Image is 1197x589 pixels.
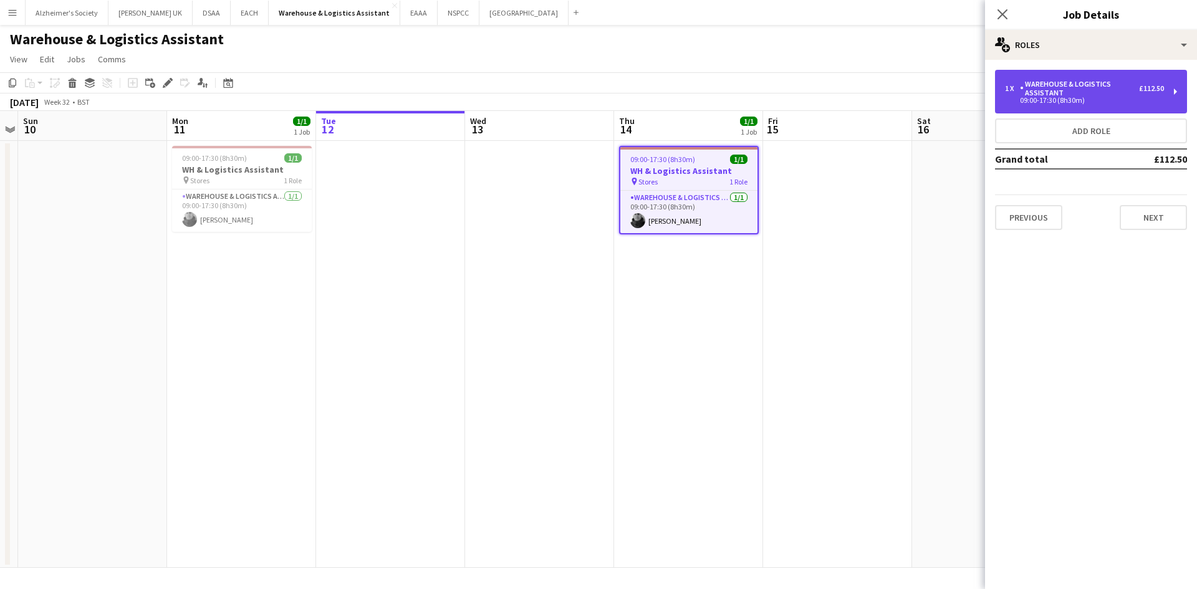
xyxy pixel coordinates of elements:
div: Roles [985,30,1197,60]
span: View [10,54,27,65]
span: Stores [190,176,209,185]
td: Grand total [995,149,1113,169]
span: 09:00-17:30 (8h30m) [630,155,695,164]
a: Jobs [62,51,90,67]
span: Thu [619,115,635,127]
button: [PERSON_NAME] UK [108,1,193,25]
button: NSPCC [438,1,479,25]
app-card-role: Warehouse & Logistics Assistant1/109:00-17:30 (8h30m)[PERSON_NAME] [620,191,757,233]
button: Warehouse & Logistics Assistant [269,1,400,25]
button: Add role [995,118,1187,143]
span: 1/1 [730,155,748,164]
button: Alzheimer's Society [26,1,108,25]
span: 14 [617,122,635,136]
span: 09:00-17:30 (8h30m) [182,153,247,163]
button: DSAA [193,1,231,25]
h3: WH & Logistics Assistant [620,165,757,176]
button: [GEOGRAPHIC_DATA] [479,1,569,25]
div: 09:00-17:30 (8h30m) [1005,97,1164,103]
div: Warehouse & Logistics Assistant [1020,80,1139,97]
span: Sun [23,115,38,127]
app-job-card: 09:00-17:30 (8h30m)1/1WH & Logistics Assistant Stores1 RoleWarehouse & Logistics Assistant1/109:0... [172,146,312,232]
h1: Warehouse & Logistics Assistant [10,30,224,49]
span: Jobs [67,54,85,65]
span: Stores [638,177,658,186]
span: 13 [468,122,486,136]
td: £112.50 [1113,149,1187,169]
button: Next [1120,205,1187,230]
div: 1 x [1005,84,1020,93]
app-job-card: 09:00-17:30 (8h30m)1/1WH & Logistics Assistant Stores1 RoleWarehouse & Logistics Assistant1/109:0... [619,146,759,234]
span: Sat [917,115,931,127]
span: 1/1 [740,117,757,126]
h3: WH & Logistics Assistant [172,164,312,175]
span: 12 [319,122,336,136]
span: 10 [21,122,38,136]
span: Mon [172,115,188,127]
span: Edit [40,54,54,65]
div: 1 Job [741,127,757,136]
a: View [5,51,32,67]
span: Fri [768,115,778,127]
button: Previous [995,205,1062,230]
span: 1/1 [284,153,302,163]
span: Comms [98,54,126,65]
div: 1 Job [294,127,310,136]
span: 1 Role [284,176,302,185]
span: 1 Role [729,177,748,186]
span: Wed [470,115,486,127]
span: 15 [766,122,778,136]
h3: Job Details [985,6,1197,22]
span: 1/1 [293,117,310,126]
a: Edit [35,51,59,67]
span: Tue [321,115,336,127]
button: EACH [231,1,269,25]
a: Comms [93,51,131,67]
div: £112.50 [1139,84,1164,93]
button: EAAA [400,1,438,25]
span: 16 [915,122,931,136]
div: [DATE] [10,96,39,108]
span: 11 [170,122,188,136]
span: Week 32 [41,97,72,107]
app-card-role: Warehouse & Logistics Assistant1/109:00-17:30 (8h30m)[PERSON_NAME] [172,189,312,232]
div: BST [77,97,90,107]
